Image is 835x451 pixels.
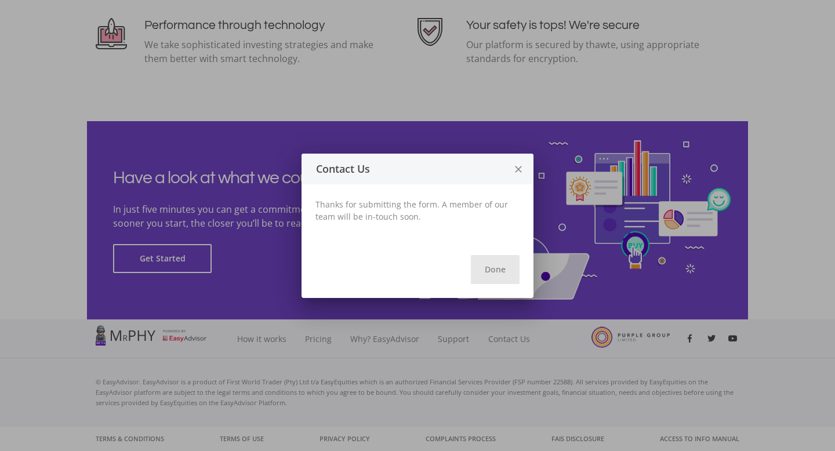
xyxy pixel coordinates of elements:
p: Thanks for submitting the form. A member of our team will be in-touch soon. [315,198,520,223]
button: close [503,154,533,184]
button: Done [471,255,520,284]
ee-modal: Contact Us [302,154,533,298]
i: close [513,154,524,185]
div: Contact Us [302,161,503,177]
